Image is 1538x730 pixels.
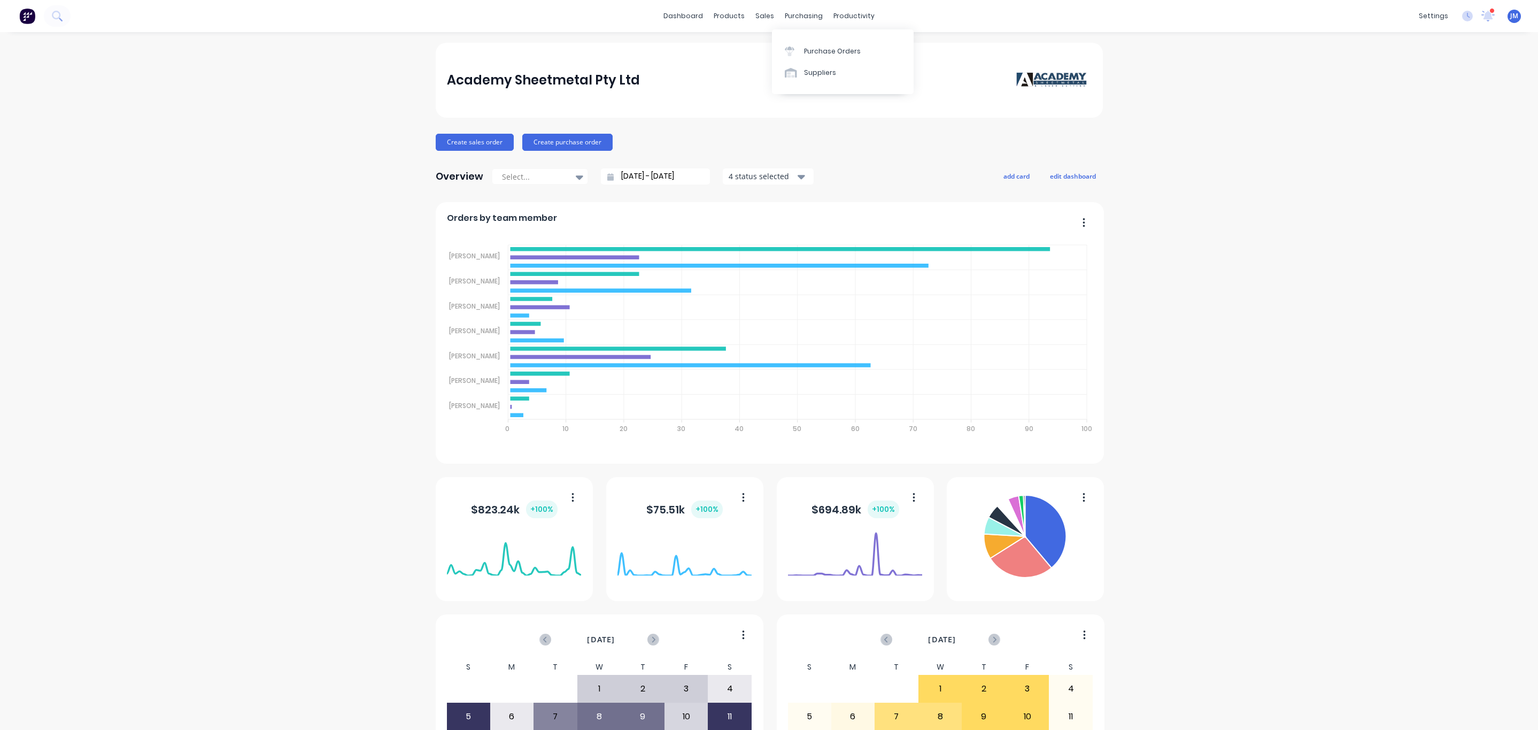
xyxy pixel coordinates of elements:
img: Academy Sheetmetal Pty Ltd [1016,72,1091,88]
button: add card [996,169,1037,183]
div: 5 [788,703,831,730]
div: 8 [919,703,962,730]
div: 3 [665,675,708,702]
div: 3 [1006,675,1049,702]
div: S [787,659,831,675]
div: + 100 % [691,501,723,518]
tspan: 90 [1025,424,1033,433]
div: F [1006,659,1049,675]
tspan: [PERSON_NAME] [449,301,500,310]
div: T [962,659,1006,675]
div: T [875,659,918,675]
div: + 100 % [526,501,558,518]
div: S [446,659,490,675]
tspan: 20 [620,424,628,433]
tspan: 0 [505,424,509,433]
span: [DATE] [587,634,615,646]
div: 11 [708,703,751,730]
div: 6 [491,703,534,730]
span: Orders by team member [447,212,557,225]
div: 5 [447,703,490,730]
div: $ 75.51k [646,501,723,518]
button: Create purchase order [522,134,613,151]
div: 4 [708,675,751,702]
div: S [1049,659,1093,675]
div: settings [1413,8,1454,24]
tspan: 100 [1081,424,1092,433]
a: Suppliers [772,62,914,83]
div: 11 [1049,703,1092,730]
div: $ 823.24k [471,501,558,518]
tspan: [PERSON_NAME] [449,401,500,410]
img: Factory [19,8,35,24]
div: M [831,659,875,675]
button: 4 status selected [723,168,814,185]
div: 9 [621,703,664,730]
div: M [490,659,534,675]
div: products [708,8,750,24]
tspan: 40 [735,424,744,433]
span: [DATE] [928,634,956,646]
div: sales [750,8,779,24]
tspan: 70 [909,424,917,433]
button: Create sales order [436,134,514,151]
tspan: [PERSON_NAME] [449,351,500,360]
a: dashboard [658,8,708,24]
div: 2 [962,675,1005,702]
div: 6 [832,703,875,730]
div: Academy Sheetmetal Pty Ltd [447,70,640,91]
tspan: 80 [967,424,975,433]
tspan: 60 [851,424,860,433]
div: productivity [828,8,880,24]
a: Purchase Orders [772,40,914,62]
span: JM [1510,11,1518,21]
tspan: [PERSON_NAME] [449,326,500,335]
div: purchasing [779,8,828,24]
tspan: 50 [793,424,801,433]
div: 8 [578,703,621,730]
div: S [708,659,752,675]
tspan: [PERSON_NAME] [449,251,500,260]
div: + 100 % [868,501,899,518]
tspan: 10 [562,424,569,433]
button: edit dashboard [1043,169,1103,183]
div: 4 [1049,675,1092,702]
div: Purchase Orders [804,47,861,56]
div: 1 [578,675,621,702]
div: 4 status selected [729,171,796,182]
div: T [534,659,577,675]
div: 7 [534,703,577,730]
div: $ 694.89k [811,501,899,518]
div: 7 [875,703,918,730]
tspan: [PERSON_NAME] [449,276,500,286]
div: Suppliers [804,68,836,78]
div: W [918,659,962,675]
div: W [577,659,621,675]
div: 2 [621,675,664,702]
div: 1 [919,675,962,702]
tspan: [PERSON_NAME] [449,376,500,385]
div: 10 [1006,703,1049,730]
div: F [664,659,708,675]
div: Overview [436,166,483,187]
tspan: 30 [677,424,685,433]
div: 10 [665,703,708,730]
div: 9 [962,703,1005,730]
div: T [621,659,664,675]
